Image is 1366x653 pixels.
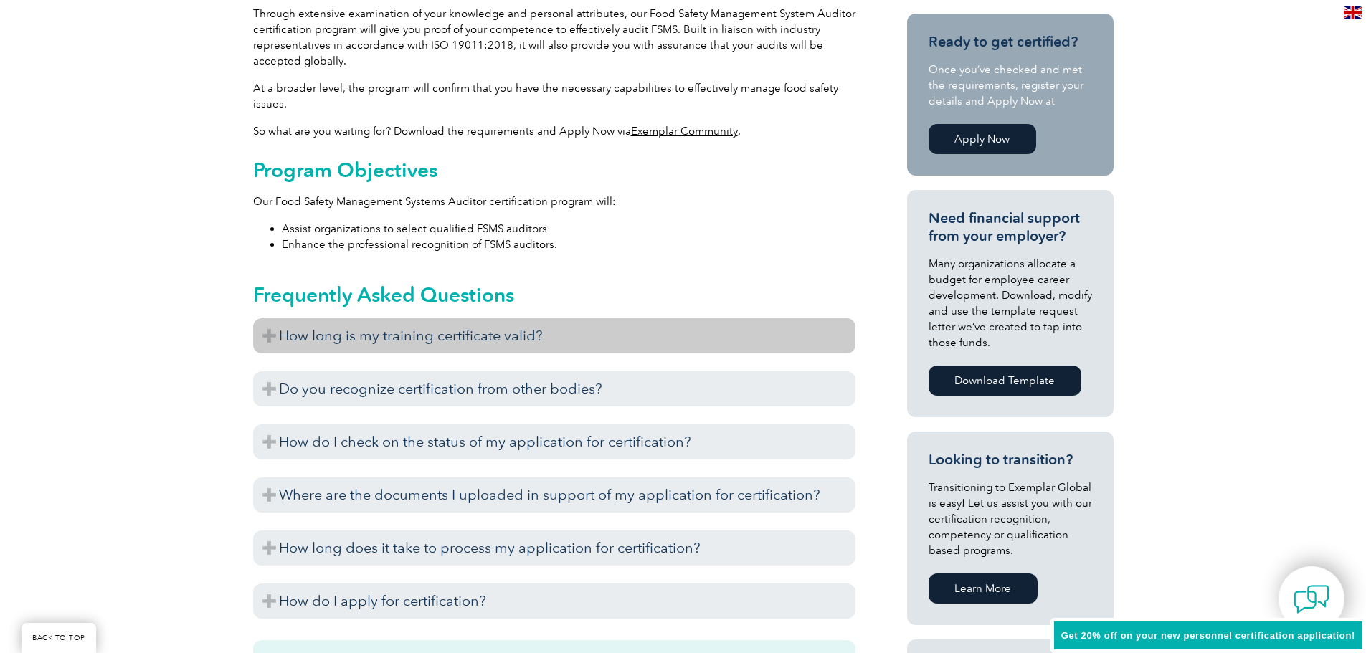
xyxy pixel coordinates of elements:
a: Learn More [929,573,1038,604]
span: Get 20% off on your new personnel certification application! [1061,630,1355,641]
h2: Frequently Asked Questions [253,283,855,306]
a: Download Template [929,366,1081,396]
li: Enhance the professional recognition of FSMS auditors. [282,237,855,252]
h3: How do I check on the status of my application for certification? [253,424,855,459]
p: Transitioning to Exemplar Global is easy! Let us assist you with our certification recognition, c... [929,480,1092,558]
p: Our Food Safety Management Systems Auditor certification program will: [253,194,855,209]
p: Through extensive examination of your knowledge and personal attributes, our Food Safety Manageme... [253,6,855,69]
p: So what are you waiting for? Download the requirements and Apply Now via . [253,123,855,139]
h3: Looking to transition? [929,451,1092,469]
h3: How long is my training certificate valid? [253,318,855,353]
h3: Need financial support from your employer? [929,209,1092,245]
li: Assist organizations to select qualified FSMS auditors [282,221,855,237]
p: Many organizations allocate a budget for employee career development. Download, modify and use th... [929,256,1092,351]
h3: How long does it take to process my application for certification? [253,530,855,566]
img: contact-chat.png [1294,581,1329,617]
h3: How do I apply for certification? [253,583,855,619]
p: Once you’ve checked and met the requirements, register your details and Apply Now at [929,62,1092,109]
a: BACK TO TOP [22,623,96,653]
h3: Ready to get certified? [929,33,1092,51]
h3: Where are the documents I uploaded in support of my application for certification? [253,477,855,513]
h2: Program Objectives [253,158,855,181]
img: en [1344,6,1362,19]
a: Exemplar Community [631,125,738,138]
h3: Do you recognize certification from other bodies? [253,371,855,406]
p: At a broader level, the program will confirm that you have the necessary capabilities to effectiv... [253,80,855,112]
a: Apply Now [929,124,1036,154]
